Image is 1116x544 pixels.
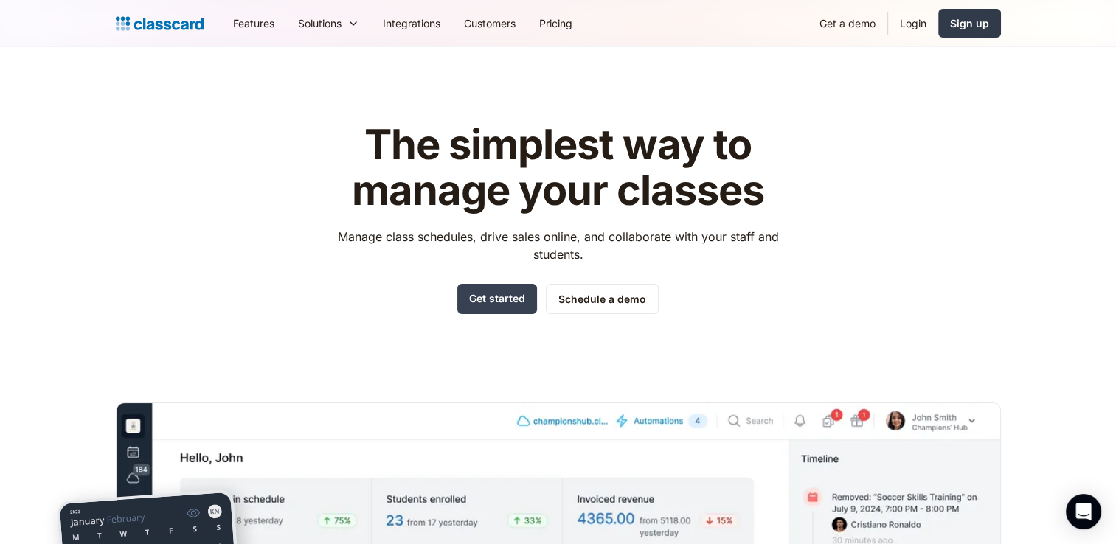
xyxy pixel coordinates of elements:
a: Sign up [938,9,1001,38]
a: home [116,13,204,34]
a: Customers [452,7,527,40]
div: Solutions [286,7,371,40]
a: Login [888,7,938,40]
a: Pricing [527,7,584,40]
a: Features [221,7,286,40]
div: Solutions [298,15,342,31]
div: Sign up [950,15,989,31]
h1: The simplest way to manage your classes [324,122,792,213]
a: Get started [457,284,537,314]
p: Manage class schedules, drive sales online, and collaborate with your staff and students. [324,228,792,263]
a: Integrations [371,7,452,40]
a: Get a demo [808,7,887,40]
div: Open Intercom Messenger [1066,494,1101,529]
a: Schedule a demo [546,284,659,314]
